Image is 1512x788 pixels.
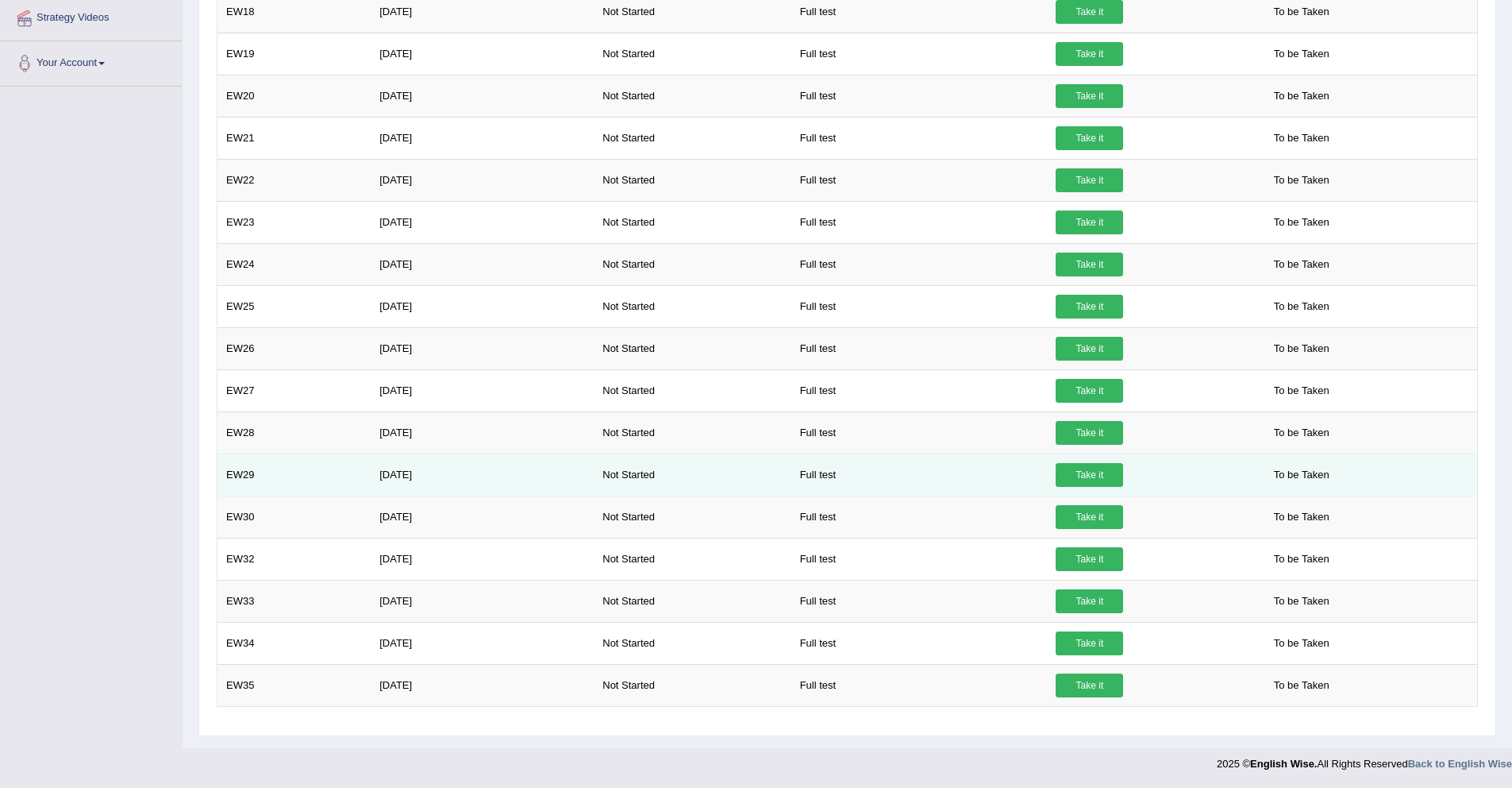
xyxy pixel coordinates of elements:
strong: English Wise. [1250,758,1317,770]
td: Full test [791,75,1048,117]
td: Not Started [594,664,791,706]
td: Not Started [594,369,791,411]
a: Take it [1056,295,1123,319]
a: Take it [1056,505,1123,529]
span: To be Taken [1266,547,1337,571]
td: EW24 [217,243,371,285]
span: To be Taken [1266,84,1337,108]
td: EW25 [217,285,371,327]
td: [DATE] [371,33,594,75]
td: Not Started [594,580,791,622]
td: EW23 [217,201,371,243]
span: To be Taken [1266,42,1337,66]
td: Full test [791,327,1048,369]
a: Take it [1056,674,1123,697]
td: EW20 [217,75,371,117]
td: Not Started [594,201,791,243]
span: To be Taken [1266,253,1337,276]
td: EW33 [217,580,371,622]
td: [DATE] [371,117,594,159]
td: Full test [791,243,1048,285]
td: [DATE] [371,580,594,622]
a: Take it [1056,84,1123,108]
td: EW34 [217,622,371,664]
td: Not Started [594,327,791,369]
a: Take it [1056,547,1123,571]
td: Not Started [594,622,791,664]
td: Full test [791,285,1048,327]
span: To be Taken [1266,463,1337,487]
a: Back to English Wise [1408,758,1512,770]
td: EW21 [217,117,371,159]
td: Full test [791,622,1048,664]
td: Full test [791,201,1048,243]
a: Take it [1056,253,1123,276]
td: EW30 [217,496,371,538]
td: [DATE] [371,285,594,327]
span: To be Taken [1266,211,1337,234]
td: Full test [791,33,1048,75]
span: To be Taken [1266,421,1337,445]
td: Not Started [594,454,791,496]
a: Take it [1056,211,1123,234]
td: [DATE] [371,496,594,538]
td: Full test [791,496,1048,538]
a: Take it [1056,589,1123,613]
a: Your Account [1,41,182,81]
a: Take it [1056,126,1123,150]
td: [DATE] [371,201,594,243]
td: [DATE] [371,327,594,369]
a: Take it [1056,337,1123,361]
span: To be Taken [1266,674,1337,697]
td: EW19 [217,33,371,75]
td: Not Started [594,496,791,538]
td: Not Started [594,285,791,327]
td: [DATE] [371,369,594,411]
td: Full test [791,159,1048,201]
td: Full test [791,117,1048,159]
td: Full test [791,454,1048,496]
td: Not Started [594,243,791,285]
td: Full test [791,538,1048,580]
td: EW27 [217,369,371,411]
span: To be Taken [1266,589,1337,613]
td: [DATE] [371,664,594,706]
div: 2025 © All Rights Reserved [1217,748,1512,771]
td: Not Started [594,75,791,117]
td: [DATE] [371,538,594,580]
td: [DATE] [371,75,594,117]
a: Take it [1056,421,1123,445]
td: Not Started [594,117,791,159]
a: Take it [1056,168,1123,192]
td: Full test [791,664,1048,706]
td: Full test [791,580,1048,622]
td: [DATE] [371,159,594,201]
td: Full test [791,369,1048,411]
td: [DATE] [371,622,594,664]
span: To be Taken [1266,505,1337,529]
td: EW22 [217,159,371,201]
td: Not Started [594,411,791,454]
td: Not Started [594,159,791,201]
td: EW26 [217,327,371,369]
a: Take it [1056,379,1123,403]
a: Take it [1056,42,1123,66]
td: Not Started [594,33,791,75]
span: To be Taken [1266,337,1337,361]
td: EW28 [217,411,371,454]
span: To be Taken [1266,632,1337,655]
span: To be Taken [1266,295,1337,319]
span: To be Taken [1266,168,1337,192]
td: EW29 [217,454,371,496]
span: To be Taken [1266,126,1337,150]
a: Take it [1056,632,1123,655]
td: [DATE] [371,454,594,496]
td: [DATE] [371,411,594,454]
td: EW32 [217,538,371,580]
a: Take it [1056,463,1123,487]
td: Full test [791,411,1048,454]
span: To be Taken [1266,379,1337,403]
td: [DATE] [371,243,594,285]
td: Not Started [594,538,791,580]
